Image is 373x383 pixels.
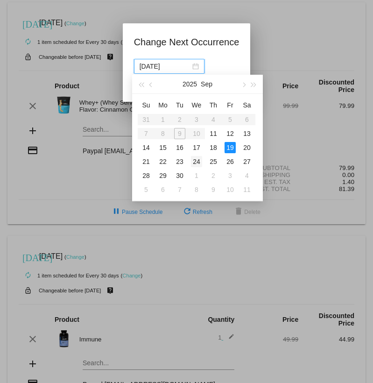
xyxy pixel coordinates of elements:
[201,75,212,93] button: Sep
[225,156,236,167] div: 26
[208,142,219,153] div: 18
[241,128,253,139] div: 13
[171,169,188,183] td: 9/30/2025
[222,183,239,197] td: 10/10/2025
[157,156,169,167] div: 22
[238,75,248,93] button: Next month (PageDown)
[138,98,155,113] th: Sun
[141,156,152,167] div: 21
[155,98,171,113] th: Mon
[208,184,219,195] div: 9
[241,156,253,167] div: 27
[155,155,171,169] td: 9/22/2025
[225,184,236,195] div: 10
[174,156,185,167] div: 23
[222,141,239,155] td: 9/19/2025
[241,142,253,153] div: 20
[155,141,171,155] td: 9/15/2025
[239,141,255,155] td: 9/20/2025
[141,184,152,195] div: 5
[138,141,155,155] td: 9/14/2025
[222,155,239,169] td: 9/26/2025
[191,170,202,181] div: 1
[222,127,239,141] td: 9/12/2025
[138,155,155,169] td: 9/21/2025
[191,156,202,167] div: 24
[191,142,202,153] div: 17
[225,128,236,139] div: 12
[205,141,222,155] td: 9/18/2025
[239,183,255,197] td: 10/11/2025
[157,184,169,195] div: 6
[241,170,253,181] div: 4
[205,98,222,113] th: Thu
[183,75,197,93] button: 2025
[140,61,190,71] input: Select date
[205,127,222,141] td: 9/11/2025
[188,141,205,155] td: 9/17/2025
[146,75,156,93] button: Previous month (PageUp)
[174,142,185,153] div: 16
[208,156,219,167] div: 25
[141,170,152,181] div: 28
[174,170,185,181] div: 30
[249,75,259,93] button: Next year (Control + right)
[225,142,236,153] div: 19
[157,170,169,181] div: 29
[141,142,152,153] div: 14
[239,155,255,169] td: 9/27/2025
[205,169,222,183] td: 10/2/2025
[155,183,171,197] td: 10/6/2025
[208,170,219,181] div: 2
[136,75,146,93] button: Last year (Control + left)
[157,142,169,153] div: 15
[222,98,239,113] th: Fri
[191,184,202,195] div: 8
[225,170,236,181] div: 3
[155,169,171,183] td: 9/29/2025
[205,183,222,197] td: 10/9/2025
[171,141,188,155] td: 9/16/2025
[134,35,239,50] h1: Change Next Occurrence
[138,169,155,183] td: 9/28/2025
[188,98,205,113] th: Wed
[188,183,205,197] td: 10/8/2025
[171,155,188,169] td: 9/23/2025
[208,128,219,139] div: 11
[241,184,253,195] div: 11
[205,155,222,169] td: 9/25/2025
[188,169,205,183] td: 10/1/2025
[239,127,255,141] td: 9/13/2025
[222,169,239,183] td: 10/3/2025
[174,184,185,195] div: 7
[239,98,255,113] th: Sat
[138,183,155,197] td: 10/5/2025
[239,169,255,183] td: 10/4/2025
[188,155,205,169] td: 9/24/2025
[171,98,188,113] th: Tue
[171,183,188,197] td: 10/7/2025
